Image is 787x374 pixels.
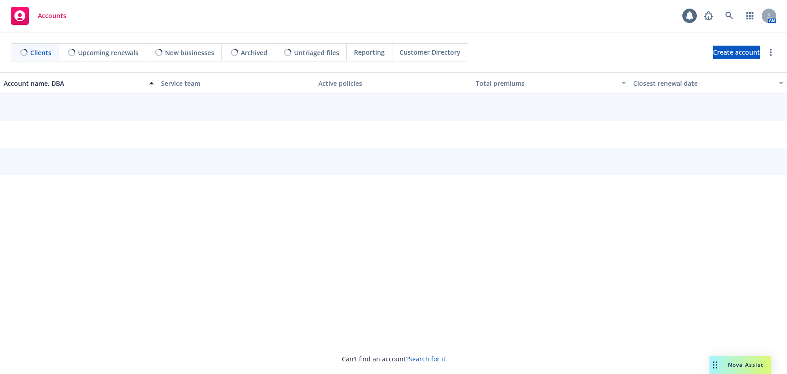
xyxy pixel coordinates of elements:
[472,72,630,94] button: Total premiums
[400,47,460,57] span: Customer Directory
[157,72,315,94] button: Service team
[741,7,759,25] a: Switch app
[720,7,738,25] a: Search
[630,72,787,94] button: Closest renewal date
[633,79,773,88] div: Closest renewal date
[713,46,760,59] a: Create account
[728,361,764,369] span: Nova Assist
[78,48,138,57] span: Upcoming renewals
[476,79,616,88] div: Total premiums
[4,79,144,88] div: Account name, DBA
[318,79,469,88] div: Active policies
[713,44,760,61] span: Create account
[161,79,311,88] div: Service team
[700,7,718,25] a: Report a Bug
[709,356,771,374] button: Nova Assist
[709,356,721,374] div: Drag to move
[409,355,446,363] a: Search for it
[315,72,472,94] button: Active policies
[7,3,70,28] a: Accounts
[38,12,66,19] span: Accounts
[30,48,51,57] span: Clients
[342,354,446,364] span: Can't find an account?
[765,47,776,58] a: more
[165,48,214,57] span: New businesses
[294,48,339,57] span: Untriaged files
[354,47,385,57] span: Reporting
[241,48,267,57] span: Archived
